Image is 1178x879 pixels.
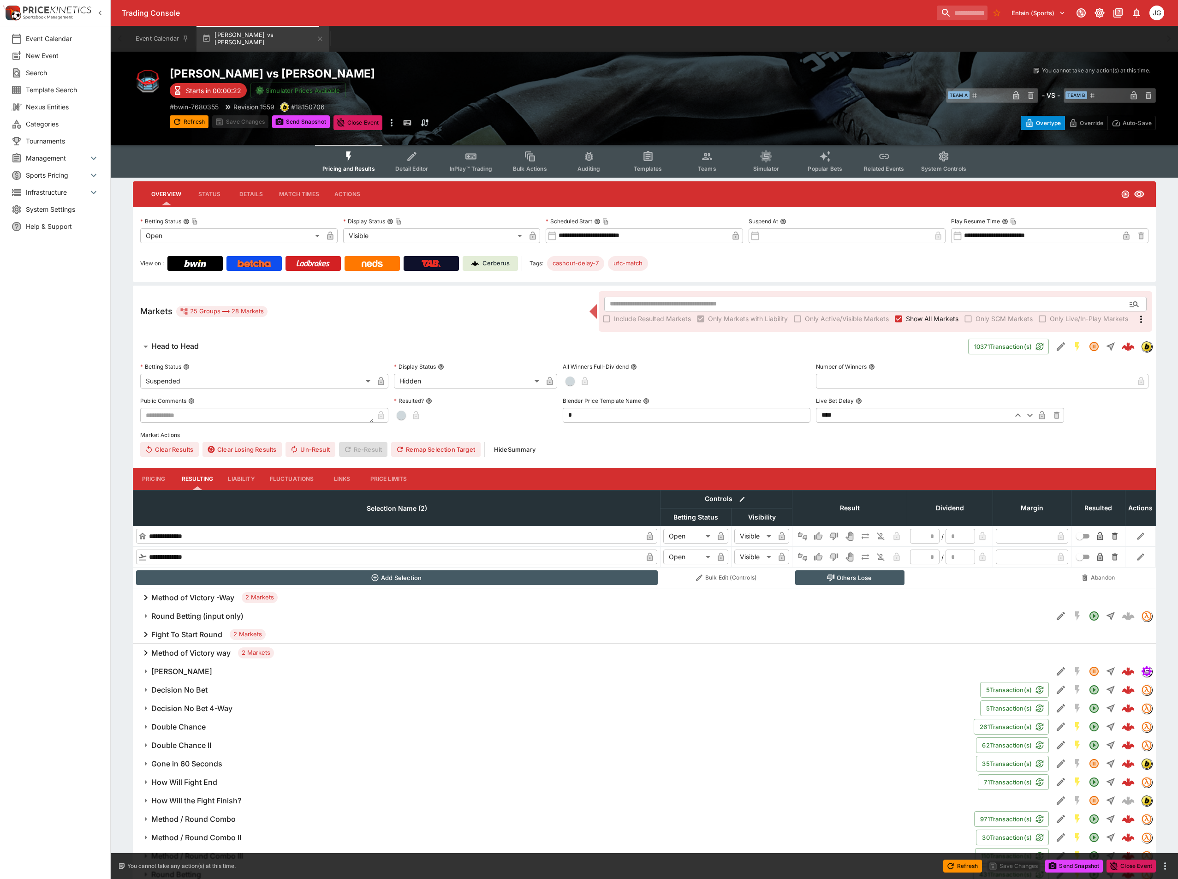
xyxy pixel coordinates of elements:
svg: Open [1089,777,1100,788]
h6: Method / Round Combo [151,814,236,824]
button: Round Betting (input only) [133,607,1053,625]
p: Suspend At [749,217,778,225]
button: Toggle light/dark mode [1091,5,1108,21]
img: logo-cerberus--red.svg [1122,739,1135,752]
button: SGM Disabled [1069,663,1086,680]
a: 90382e2a-655d-4396-8b2b-31ed1acc4306 [1119,337,1137,356]
div: 3d224e55-4fe7-4ba7-8ab7-bf49190e1cd8 [1122,702,1135,715]
button: 10371Transaction(s) [968,339,1049,354]
h5: Markets [140,306,173,317]
button: Auto-Save [1107,116,1156,130]
button: 971Transaction(s) [974,811,1049,827]
button: Suspended [1086,755,1102,772]
img: Sportsbook Management [23,15,73,19]
a: db231ebc-5075-47f6-b5e9-cb7ce5f90782 [1119,662,1137,681]
button: Details [230,183,272,205]
button: SGM Enabled [1069,829,1086,846]
button: Live Bet Delay [856,398,862,404]
button: Win [811,550,826,564]
button: Edit Detail [1053,848,1069,864]
button: 35Transaction(s) [976,756,1049,771]
button: How Will the Fight Finish? [133,791,1053,810]
button: Open [1086,608,1102,624]
button: Status [189,183,230,205]
span: Visibility [738,512,786,523]
a: 4ab2ee25-1b1f-4157-8723-6bb74ecc2159 [1119,736,1137,754]
button: [PERSON_NAME] [133,662,1053,681]
p: Override [1080,118,1103,128]
button: Fluctuations [262,468,321,490]
button: 5Transaction(s) [980,682,1049,698]
a: 8572bcdc-0028-466b-a2b4-207b83fbd567 [1119,754,1137,773]
button: Overview [144,183,189,205]
button: Refresh [943,860,982,873]
button: Open [1086,718,1102,735]
div: Hidden [394,374,542,389]
div: 2cd045a1-2b2c-4071-8fed-7ffd4904ef09 [1122,683,1135,696]
h2: Copy To Clipboard [170,66,663,81]
button: Decision No Bet [133,681,980,699]
button: Override [1065,116,1107,130]
button: Suspended [1086,338,1102,355]
button: Send Snapshot [272,115,330,128]
a: 114b5b01-76b2-4426-ac1b-835bf38024a0 [1119,718,1137,736]
button: Straight [1102,848,1119,864]
img: logo-cerberus--red.svg [1122,720,1135,733]
button: Betting StatusCopy To Clipboard [183,218,190,225]
span: Tournaments [26,136,99,146]
div: 001c72e7-38d1-43a8-8b78-df478e8ebb08 [1122,776,1135,789]
button: Edit Detail [1053,737,1069,753]
button: Eliminated In Play [874,529,888,544]
p: Play Resume Time [951,217,1000,225]
button: All Winners Full-Dividend [631,364,637,370]
img: mma.png [133,66,162,96]
p: Cerberus [482,259,510,268]
button: [PERSON_NAME] vs [PERSON_NAME] [196,26,329,52]
button: Bulk edit [736,493,748,505]
button: Select Tenant [1006,6,1071,20]
button: Blender Price Template Name [643,398,649,404]
button: Copy To Clipboard [395,218,402,225]
button: Suspend At [780,218,786,225]
button: Open [1086,774,1102,790]
button: Straight [1102,663,1119,680]
h6: Method / Round Combo III [151,851,243,861]
span: Help & Support [26,221,99,231]
button: Edit Detail [1053,718,1069,735]
button: Copy To Clipboard [1010,218,1017,225]
button: Edit Detail [1053,663,1069,680]
button: James Gordon [1147,3,1167,23]
h6: Gone in 60 Seconds [151,759,222,769]
img: tradingmodel [1142,703,1152,713]
span: Infrastructure [26,187,88,197]
p: Overtype [1036,118,1061,128]
p: Revision 1559 [233,102,274,112]
div: Betting Target: cerberus [547,256,604,271]
button: Connected to PK [1073,5,1089,21]
button: Open [1086,829,1102,846]
button: Close Event [1107,860,1156,873]
img: Bwin [184,260,206,267]
p: Copy To Clipboard [170,102,219,112]
button: Display Status [438,364,444,370]
button: Head to Head [133,337,968,356]
button: Not Set [795,529,810,544]
svg: Suspended [1089,666,1100,677]
input: search [937,6,988,20]
button: 110Transaction(s) [975,848,1049,864]
button: No Bookmarks [989,6,1004,20]
p: Copy To Clipboard [291,102,325,112]
button: HideSummary [488,442,541,457]
div: Start From [1021,116,1156,130]
div: Suspended [140,374,374,389]
div: f8b2bee5-6a52-4337-8807-05a9f93691d2 [1122,849,1135,862]
button: SGM Disabled [1069,755,1086,772]
svg: Visible [1134,189,1145,200]
button: Open [1086,700,1102,717]
h6: Head to Head [151,341,199,351]
div: 90382e2a-655d-4396-8b2b-31ed1acc4306 [1122,340,1135,353]
button: Remap Selection Target [391,442,481,457]
svg: Suspended [1089,341,1100,352]
p: Starts in 00:00:22 [186,86,241,96]
svg: Suspended [1089,795,1100,806]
